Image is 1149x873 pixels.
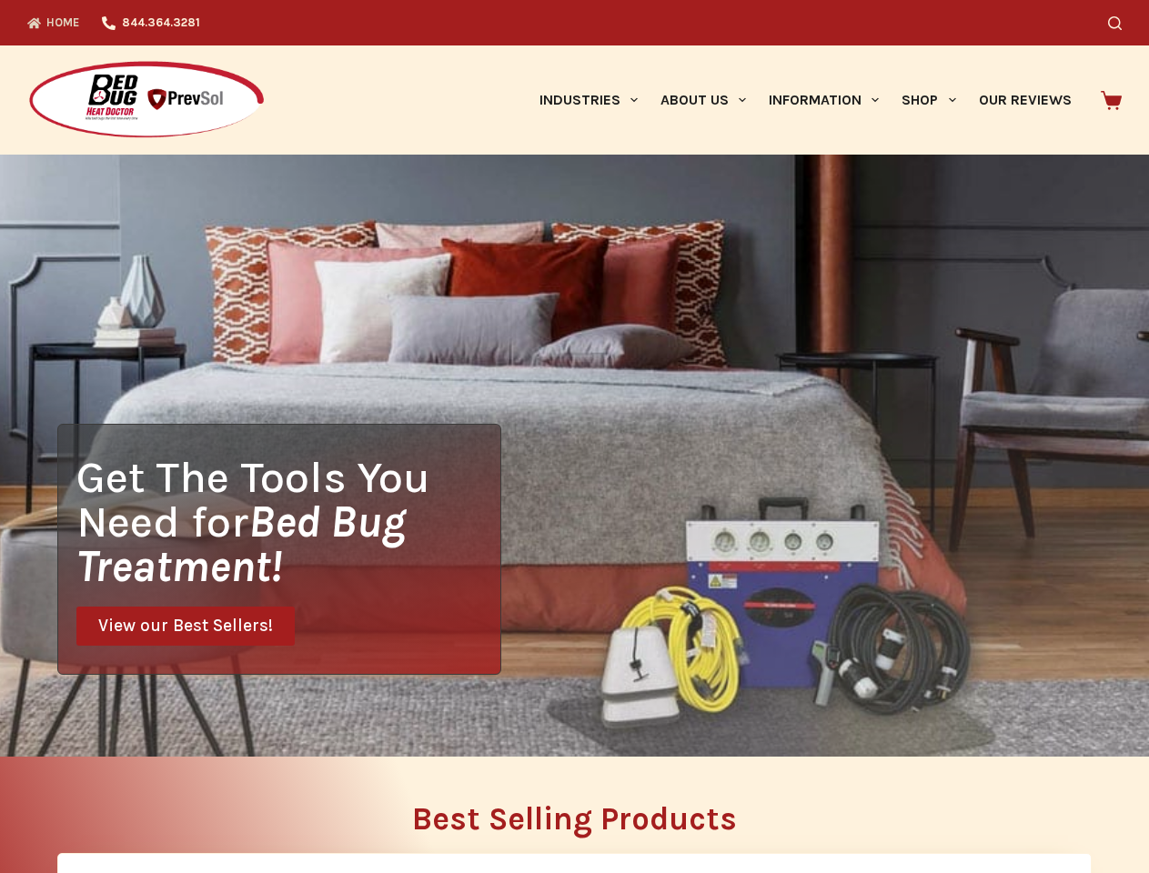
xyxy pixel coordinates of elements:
button: Open LiveChat chat widget [15,7,69,62]
i: Bed Bug Treatment! [76,496,406,592]
span: View our Best Sellers! [98,617,273,635]
a: Industries [528,45,649,155]
a: View our Best Sellers! [76,607,295,646]
nav: Primary [528,45,1083,155]
a: Shop [891,45,967,155]
h2: Best Selling Products [57,803,1092,835]
a: About Us [649,45,757,155]
a: Information [758,45,891,155]
img: Prevsol/Bed Bug Heat Doctor [27,60,266,141]
h1: Get The Tools You Need for [76,455,500,588]
a: Our Reviews [967,45,1083,155]
button: Search [1108,16,1122,30]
